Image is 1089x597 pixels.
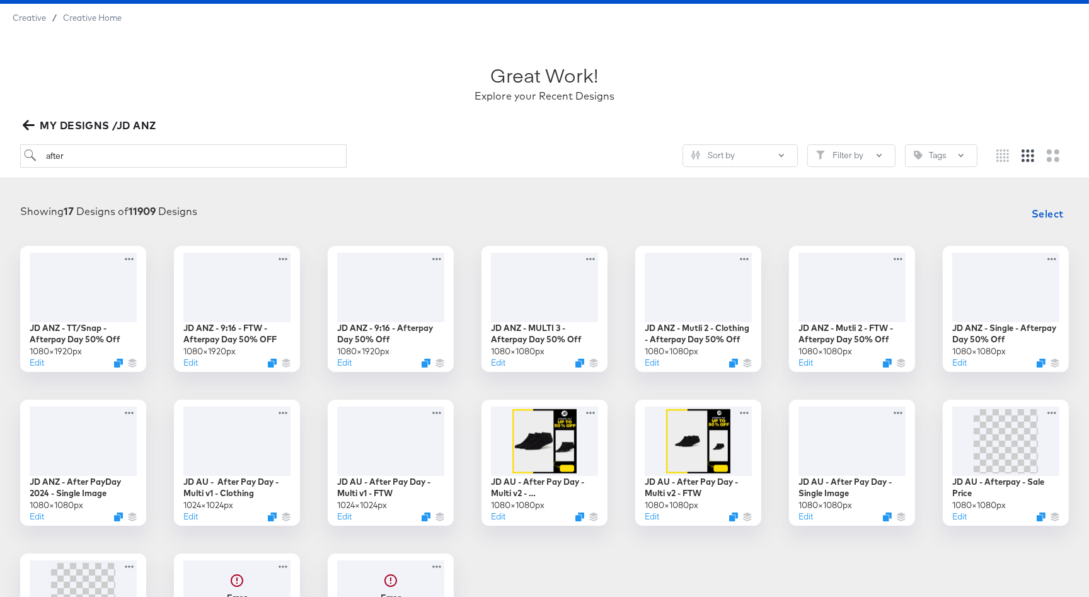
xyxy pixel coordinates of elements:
div: 1080 × 1080 px [491,499,544,511]
div: 1080 × 1920 px [337,345,389,357]
div: JD AU - After Pay Day - Single Image [798,476,906,499]
strong: 17 [64,205,74,217]
button: Edit [798,511,813,523]
button: MY DESIGNS /JD ANZ [20,117,161,134]
div: 1080 × 1080 px [952,345,1006,357]
div: 1080 × 1920 px [30,345,82,357]
button: FilterFilter by [807,144,896,167]
button: Edit [952,511,967,523]
span: Select [1032,205,1064,223]
div: JD AU - After Pay Day - Multi v1 - Clothing [183,476,291,499]
svg: Small grid [996,149,1009,162]
svg: Duplicate [422,513,430,521]
svg: Duplicate [575,359,584,368]
div: JD ANZ - After PayDay 2024 - Single Image [30,476,137,499]
button: Edit [30,511,44,523]
div: JD AU - Afterpay - Sale Price [952,476,1059,499]
div: 1080 × 1080 px [645,499,698,511]
svg: Duplicate [114,359,123,368]
div: 1080 × 1080 px [30,499,83,511]
button: Edit [337,357,352,369]
a: Creative Home [63,13,122,23]
div: JD ANZ - Mutli 2 - FTW - Afterpay Day 50% Off [798,322,906,345]
div: JD AU - After Pay Day - Multi v2 - Clothing/Accessories1080×1080pxEditDuplicate [481,400,608,526]
button: Edit [952,357,967,369]
button: Select [1027,201,1069,226]
div: 1080 × 1080 px [645,345,698,357]
button: Edit [183,357,198,369]
div: JD AU - After Pay Day - Multi v1 - FTW [337,476,444,499]
div: JD ANZ - Mutli 2 - FTW - Afterpay Day 50% Off1080×1080pxEditDuplicate [789,246,915,372]
svg: Sliders [691,151,700,159]
div: 1080 × 1080 px [798,345,852,357]
div: JD ANZ - 9:16 - Afterpay Day 50% Off [337,322,444,345]
strong: 11909 [129,205,156,217]
svg: Duplicate [268,359,277,368]
div: JD ANZ - Mutli 2 - Clothing - Afterpay Day 50% Off [645,322,752,345]
div: Explore your Recent Designs [475,89,614,103]
span: MY DESIGNS /JD ANZ [25,117,156,134]
div: JD AU - After Pay Day - Single Image1080×1080pxEditDuplicate [789,400,915,526]
div: 1024 × 1024 px [183,499,233,511]
div: JD ANZ - 9:16 - FTW - Afterpay Day 50% OFF [183,322,291,345]
svg: Duplicate [883,359,892,368]
div: JD AU - After Pay Day - Multi v2 - FTW [645,476,752,499]
div: JD ANZ - Single - Afterpay Day 50% Off1080×1080pxEditDuplicate [943,246,1069,372]
div: JD ANZ - After PayDay 2024 - Single Image1080×1080pxEditDuplicate [20,400,146,526]
input: Search for a design [20,144,347,168]
span: Creative [13,13,46,23]
svg: Medium grid [1022,149,1034,162]
div: 1080 × 1080 px [952,499,1006,511]
button: SlidersSort by [683,144,798,167]
div: JD ANZ - 9:16 - FTW - Afterpay Day 50% OFF1080×1920pxEditDuplicate [174,246,300,372]
button: Edit [645,357,659,369]
div: JD ANZ - Mutli 2 - Clothing - Afterpay Day 50% Off1080×1080pxEditDuplicate [635,246,761,372]
svg: Duplicate [422,359,430,368]
button: TagTags [905,144,977,167]
svg: Duplicate [729,513,738,521]
div: JD AU - After Pay Day - Multi v2 - Clothing/Accessories [491,476,598,499]
div: 1080 × 1080 px [491,345,544,357]
div: JD AU - After Pay Day - Multi v1 - FTW1024×1024pxEditDuplicate [328,400,454,526]
div: JD ANZ - MULTI 3 - Afterpay Day 50% Off1080×1080pxEditDuplicate [481,246,608,372]
button: Edit [491,357,505,369]
div: JD AU - After Pay Day - Multi v1 - Clothing1024×1024pxEditDuplicate [174,400,300,526]
div: JD ANZ - Single - Afterpay Day 50% Off [952,322,1059,345]
div: JD AU - After Pay Day - Multi v2 - FTW1080×1080pxEditDuplicate [635,400,761,526]
svg: Duplicate [1037,359,1046,368]
svg: Duplicate [729,359,738,368]
button: Edit [798,357,813,369]
div: JD ANZ - TT/Snap - Afterpay Day 50% Off1080×1920pxEditDuplicate [20,246,146,372]
button: Edit [183,511,198,523]
button: Edit [337,511,352,523]
svg: Duplicate [575,513,584,521]
svg: Tag [914,151,923,159]
div: 1080 × 1080 px [798,499,852,511]
svg: Duplicate [1037,513,1046,521]
div: 1080 × 1920 px [183,345,236,357]
div: Great Work! [491,62,599,89]
button: Edit [645,511,659,523]
svg: Duplicate [114,513,123,521]
svg: Duplicate [268,513,277,521]
button: Edit [30,357,44,369]
span: / [46,13,63,23]
div: 1024 × 1024 px [337,499,387,511]
svg: Filter [816,151,825,159]
div: JD AU - Afterpay - Sale Price1080×1080pxEditDuplicate [943,400,1069,526]
div: Showing Designs of Designs [20,204,197,219]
